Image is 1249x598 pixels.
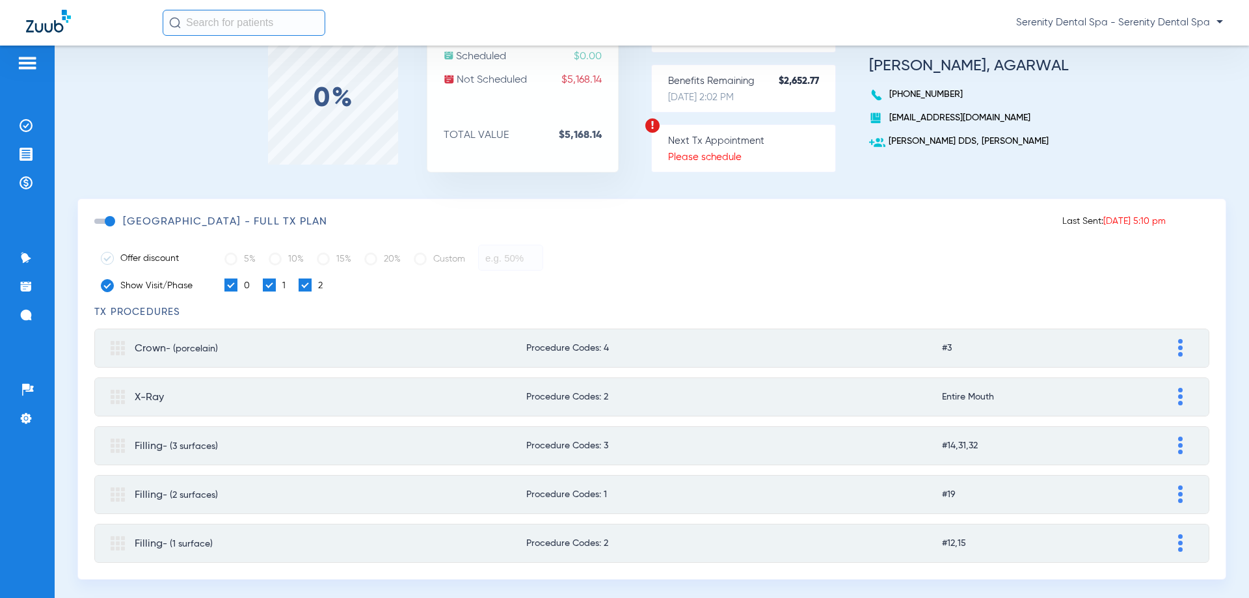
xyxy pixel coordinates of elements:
[942,490,1081,499] span: #19
[111,439,125,453] img: group.svg
[668,135,835,148] p: Next Tx Appointment
[668,75,835,88] p: Benefits Remaining
[269,246,304,272] label: 10%
[314,92,355,105] label: 0%
[779,75,835,88] strong: $2,652.77
[123,215,327,228] h3: [GEOGRAPHIC_DATA] - FULL TX PLAN
[526,441,850,450] span: Procedure Codes: 3
[94,329,1209,368] mat-expansion-panel-header: Crown- (porcelain)Procedure Codes: 4#3
[1178,485,1183,503] img: group-dot-blue.svg
[559,129,618,142] strong: $5,168.14
[1103,217,1166,226] span: [DATE] 5:10 pm
[135,344,218,354] span: Crown
[135,490,218,500] span: Filling
[94,475,1209,514] mat-expansion-panel-header: Filling- (2 surfaces)Procedure Codes: 1#19
[668,91,835,104] p: [DATE] 2:02 PM
[111,536,125,550] img: group.svg
[317,246,351,272] label: 15%
[135,539,213,549] span: Filling
[135,392,164,403] span: X-Ray
[526,344,850,353] span: Procedure Codes: 4
[1016,16,1223,29] span: Serenity Dental Spa - Serenity Dental Spa
[478,245,543,271] input: e.g. 50%
[111,487,125,502] img: group.svg
[101,252,205,265] label: Offer discount
[942,392,1081,401] span: Entire Mouth
[869,135,885,151] img: add-user.svg
[94,306,1209,319] h3: TX Procedures
[94,377,1209,416] mat-expansion-panel-header: X-RayProcedure Codes: 2Entire Mouth
[163,10,325,36] input: Search for patients
[526,539,850,548] span: Procedure Codes: 2
[1178,534,1183,552] img: group-dot-blue.svg
[17,55,38,71] img: hamburger-icon
[668,151,835,164] p: Please schedule
[444,129,618,142] p: TOTAL VALUE
[364,246,401,272] label: 20%
[1184,536,1249,598] iframe: Chat Widget
[869,111,882,124] img: book.svg
[942,441,1081,450] span: #14,31,32
[645,118,660,133] img: warning.svg
[869,111,1069,124] p: [EMAIL_ADDRESS][DOMAIN_NAME]
[526,490,850,499] span: Procedure Codes: 1
[444,74,455,85] img: not-scheduled.svg
[163,491,218,500] span: - (2 surfaces)
[299,279,323,293] label: 2
[169,17,181,29] img: Search Icon
[26,10,71,33] img: Zuub Logo
[1062,215,1166,228] p: Last Sent:
[135,441,218,452] span: Filling
[111,341,125,355] img: group.svg
[1178,388,1183,405] img: group-dot-blue.svg
[166,344,218,353] span: - (porcelain)
[526,392,850,401] span: Procedure Codes: 2
[869,88,1069,101] p: [PHONE_NUMBER]
[263,279,286,293] label: 1
[444,50,454,61] img: scheduled.svg
[414,246,465,272] label: Custom
[224,246,256,272] label: 5%
[869,59,1069,72] h3: [PERSON_NAME], AGARWAL
[94,524,1209,563] mat-expansion-panel-header: Filling- (1 surface)Procedure Codes: 2#12,15
[1178,339,1183,357] img: group-dot-blue.svg
[94,426,1209,465] mat-expansion-panel-header: Filling- (3 surfaces)Procedure Codes: 3#14,31,32
[942,539,1081,548] span: #12,15
[942,344,1081,353] span: #3
[111,390,125,404] img: group.svg
[101,279,205,292] label: Show Visit/Phase
[561,74,618,87] span: $5,168.14
[163,539,213,549] span: - (1 surface)
[444,74,618,87] p: Not Scheduled
[574,50,618,63] span: $0.00
[444,50,618,63] p: Scheduled
[163,442,218,451] span: - (3 surfaces)
[1178,437,1183,454] img: group-dot-blue.svg
[869,88,886,102] img: voice-call-b.svg
[869,135,1069,148] p: [PERSON_NAME] DDS, [PERSON_NAME]
[224,279,250,293] label: 0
